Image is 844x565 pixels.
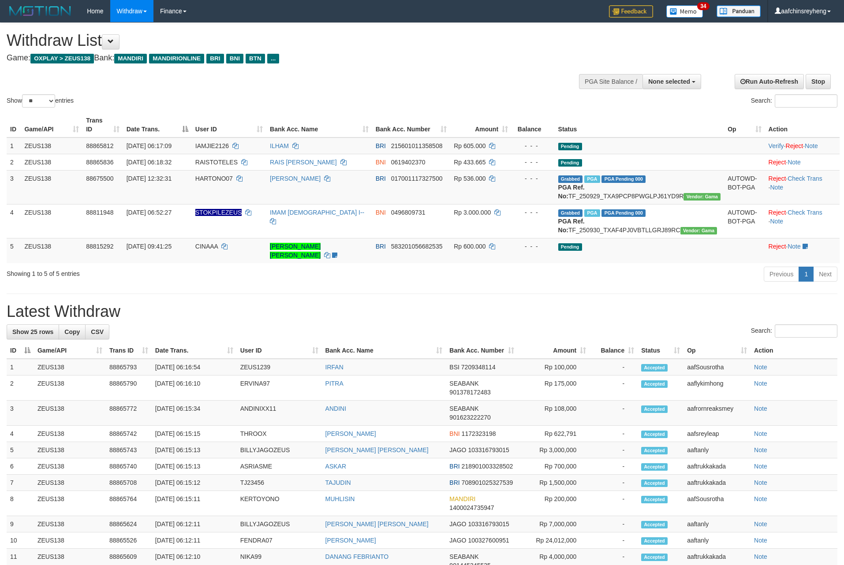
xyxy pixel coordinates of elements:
[7,170,21,204] td: 3
[270,175,321,182] a: [PERSON_NAME]
[325,537,376,544] a: [PERSON_NAME]
[237,491,322,516] td: KERTOYONO
[237,532,322,549] td: FENDRA07
[449,504,494,511] span: Copy 1400024735947 to clipboard
[376,159,386,166] span: BNI
[114,54,147,63] span: MANDIRI
[641,554,668,561] span: Accepted
[666,5,703,18] img: Button%20Memo.svg
[724,204,765,238] td: AUTOWD-BOT-PGA
[518,359,590,375] td: Rp 100,000
[683,458,751,475] td: aaftrukkakada
[642,74,701,89] button: None selected
[106,532,152,549] td: 88865526
[7,238,21,263] td: 5
[754,364,767,371] a: Note
[518,426,590,442] td: Rp 622,791
[683,375,751,401] td: aaflykimhong
[34,442,106,458] td: ZEUS138
[449,364,459,371] span: BSI
[391,209,426,216] span: Copy 0496809731 to clipboard
[765,138,840,154] td: · ·
[775,324,837,338] input: Search:
[21,154,82,170] td: ZEUS138
[765,154,840,170] td: ·
[237,458,322,475] td: ASRIASME
[7,4,74,18] img: MOTION_logo.png
[206,54,224,63] span: BRI
[754,446,767,453] a: Note
[7,359,34,375] td: 1
[515,174,551,183] div: - - -
[127,175,172,182] span: [DATE] 12:32:31
[152,342,237,359] th: Date Trans.: activate to sort column ascending
[769,142,784,149] a: Verify
[518,475,590,491] td: Rp 1,500,000
[152,475,237,491] td: [DATE] 06:15:12
[325,405,346,412] a: ANDINI
[786,142,803,149] a: Reject
[765,170,840,204] td: · ·
[775,94,837,108] input: Search:
[152,426,237,442] td: [DATE] 06:15:15
[518,442,590,458] td: Rp 3,000,000
[449,520,466,528] span: JAGO
[391,175,443,182] span: Copy 017001117327500 to clipboard
[641,364,668,372] span: Accepted
[558,209,583,217] span: Grabbed
[724,170,765,204] td: AUTOWD-BOT-PGA
[86,243,113,250] span: 88815292
[325,479,351,486] a: TAJUDIN
[195,142,229,149] span: IAMJIE2126
[449,405,478,412] span: SEABANK
[769,243,786,250] a: Reject
[449,553,478,560] span: SEABANK
[86,142,113,149] span: 88865812
[648,78,690,85] span: None selected
[754,495,767,502] a: Note
[91,328,104,335] span: CSV
[237,442,322,458] td: BILLYJAGOZEUS
[21,204,82,238] td: ZEUS138
[7,138,21,154] td: 1
[22,94,55,108] select: Showentries
[34,532,106,549] td: ZEUS138
[7,426,34,442] td: 4
[590,516,638,532] td: -
[813,267,837,282] a: Next
[152,491,237,516] td: [DATE] 06:15:11
[59,324,86,339] a: Copy
[683,516,751,532] td: aaftanly
[376,175,386,182] span: BRI
[555,170,724,204] td: TF_250929_TXA9PCP8PWGLPJ61YD9R
[195,175,233,182] span: HARTONO07
[34,426,106,442] td: ZEUS138
[325,495,355,502] a: MUHLISIN
[754,520,767,528] a: Note
[558,143,582,150] span: Pending
[34,516,106,532] td: ZEUS138
[683,491,751,516] td: aafSousrotha
[7,324,59,339] a: Show 25 rows
[325,364,344,371] a: IRFAN
[106,401,152,426] td: 88865772
[7,442,34,458] td: 5
[149,54,204,63] span: MANDIRIONLINE
[449,414,490,421] span: Copy 901623222270 to clipboard
[246,54,265,63] span: BTN
[769,175,786,182] a: Reject
[641,480,668,487] span: Accepted
[717,5,761,17] img: panduan.png
[683,475,751,491] td: aaftrukkakada
[237,375,322,401] td: ERVINA97
[770,218,784,225] a: Note
[7,401,34,426] td: 3
[7,303,837,320] h1: Latest Withdraw
[152,516,237,532] td: [DATE] 06:12:11
[641,447,668,454] span: Accepted
[376,142,386,149] span: BRI
[7,266,345,278] div: Showing 1 to 5 of 5 entries
[555,112,724,138] th: Status
[325,553,389,560] a: DANANG FEBRIANTO
[770,184,784,191] a: Note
